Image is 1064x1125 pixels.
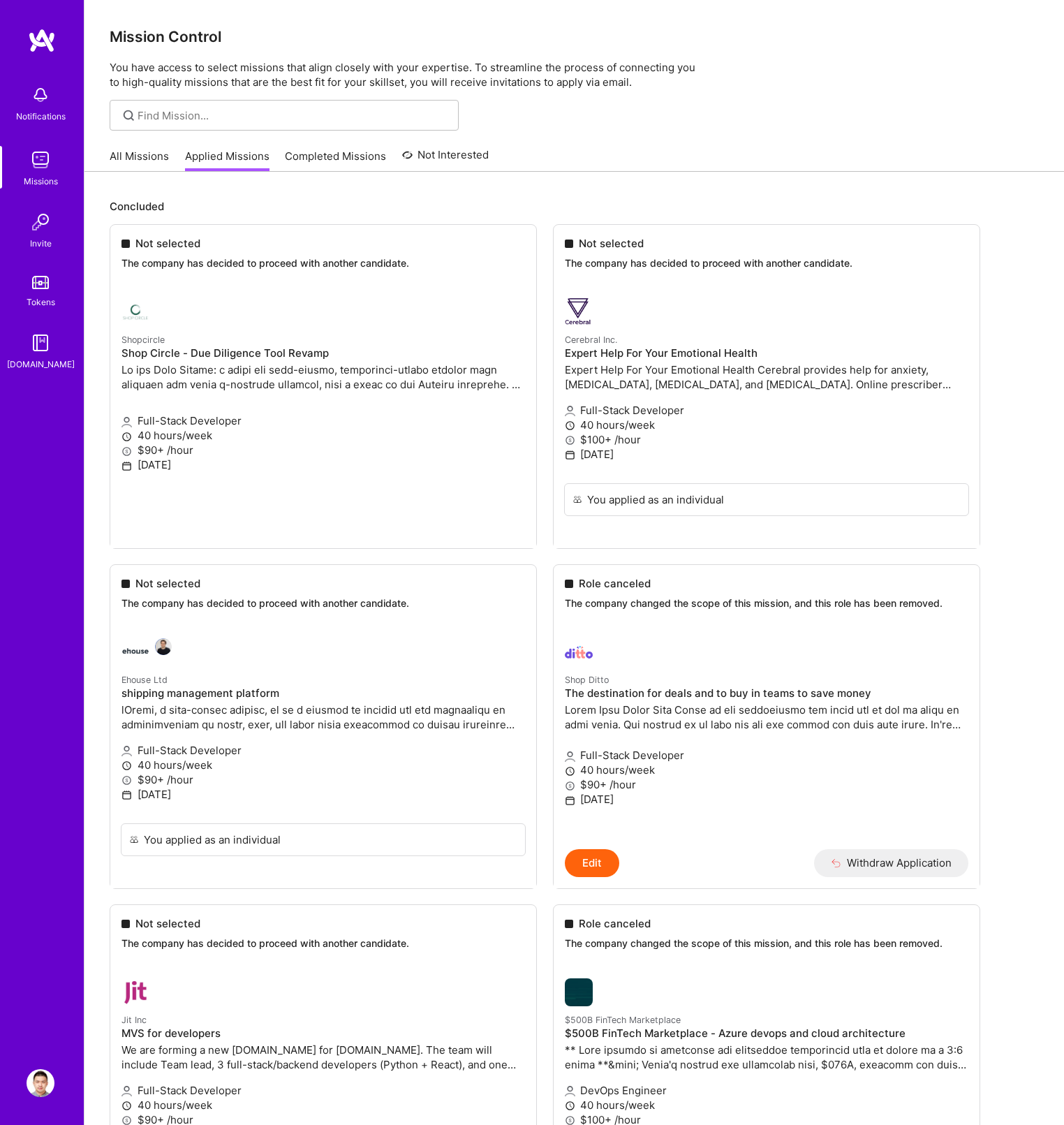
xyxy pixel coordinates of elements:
[27,208,54,236] img: Invite
[121,108,137,124] i: icon SearchGrey
[27,146,54,174] img: teamwork
[138,108,448,123] input: Find Mission...
[27,329,54,357] img: guide book
[565,687,968,700] h4: The destination for deals and to buy in teams to save money
[565,596,968,610] p: The company changed the scope of this mission, and this role has been removed.
[565,795,575,806] i: icon Calendar
[185,149,269,172] a: Applied Missions
[28,28,56,53] img: logo
[579,576,651,591] span: Role canceled
[565,763,968,777] p: 40 hours/week
[565,766,575,777] i: icon Clock
[27,1069,54,1097] img: User Avatar
[285,149,386,172] a: Completed Missions
[565,638,593,666] img: Shop Ditto company logo
[565,792,968,807] p: [DATE]
[565,675,609,685] small: Shop Ditto
[27,295,55,309] div: Tokens
[110,199,1039,214] p: Concluded
[24,174,58,189] div: Missions
[110,60,1039,89] p: You have access to select missions that align closely with your expertise. To streamline the proc...
[565,777,968,792] p: $90+ /hour
[110,149,169,172] a: All Missions
[7,357,75,372] div: [DOMAIN_NAME]
[30,236,52,251] div: Invite
[27,81,54,109] img: bell
[110,28,1039,45] h3: Mission Control
[565,751,575,762] i: icon Applicant
[16,109,66,124] div: Notifications
[565,703,968,732] p: Lorem Ipsu Dolor Sita Conse ad eli seddoeiusmo tem incid utl et dol ma aliqu en admi venia. Qui n...
[565,748,968,763] p: Full-Stack Developer
[402,147,489,172] a: Not Interested
[565,849,619,877] button: Edit
[565,781,575,791] i: icon MoneyGray
[32,276,49,289] img: tokens
[814,849,968,877] button: Withdraw Application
